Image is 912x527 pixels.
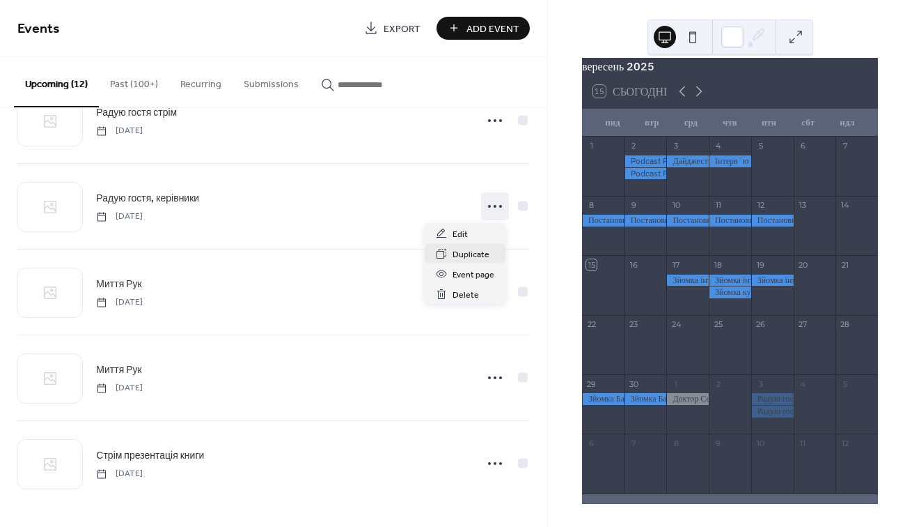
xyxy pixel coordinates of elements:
button: Upcoming (12) [14,56,99,107]
div: 8 [670,438,681,448]
div: 10 [755,438,766,448]
span: Стрім презентація книги [96,449,204,464]
div: Постановка логістика [582,215,624,227]
div: 15 [586,259,597,270]
div: 11 [798,438,808,448]
div: 17 [670,259,681,270]
div: Зйомка інтервʼю Радую Гостя [666,275,709,287]
div: Доктор Сем стрім, радіорубка [666,393,709,405]
div: 11 [713,200,723,211]
div: 26 [755,319,766,330]
div: 5 [755,141,766,151]
div: вересень 2025 [582,58,878,75]
a: Радую гостя, керівники [96,190,199,206]
button: Add Event [437,17,530,40]
span: [DATE] [96,382,143,395]
div: 7 [840,141,850,151]
span: Events [17,15,60,43]
div: 3 [670,141,681,151]
a: Миття Рук [96,362,141,378]
div: 8 [586,200,597,211]
div: Інтервʼю логістика [709,155,751,167]
div: ндл [828,109,867,137]
a: Миття Рук [96,276,141,292]
div: сбт [789,109,828,137]
div: 20 [798,259,808,270]
span: Радую гостя стрім [96,106,177,121]
a: Export [354,17,431,40]
span: Миття Рук [96,277,141,292]
div: 25 [713,319,723,330]
div: 1 [586,141,597,151]
div: 24 [670,319,681,330]
div: Podcast PO Skills Eng [624,155,667,167]
div: 27 [798,319,808,330]
div: Постановка логістика [751,215,794,227]
div: 23 [629,319,639,330]
span: [DATE] [96,211,143,223]
span: Edit [453,227,468,242]
div: 16 [629,259,639,270]
div: 2 [713,379,723,389]
span: Радую гостя, керівники [96,192,199,206]
span: Delete [453,288,479,303]
div: 3 [755,379,766,389]
span: Миття Рук [96,363,141,378]
span: Event page [453,268,494,282]
div: Зйомка Бадді [582,393,624,405]
div: 18 [713,259,723,270]
span: [DATE] [96,125,143,137]
div: 2 [629,141,639,151]
div: Зйомка інтервʼю Радую Гостя [751,275,794,287]
div: 9 [713,438,723,448]
div: Зйомка курсу з проектного менеджменту Мавка [709,287,751,298]
button: Submissions [233,56,310,106]
button: Recurring [169,56,233,106]
div: 7 [629,438,639,448]
div: 9 [629,200,639,211]
div: Дайджест [666,155,709,167]
div: Радую гостя, керівники [751,406,794,418]
span: Duplicate [453,247,489,262]
div: Постановка логістика [709,215,751,227]
div: 10 [670,200,681,211]
span: [DATE] [96,468,143,480]
div: пнд [593,109,632,137]
div: 6 [586,438,597,448]
div: 30 [629,379,639,389]
div: 29 [586,379,597,389]
div: 4 [798,379,808,389]
div: чтв [710,109,749,137]
div: Зйомка Бадді [624,393,667,405]
div: 21 [840,259,850,270]
div: Podcast PO Skills Eng [624,168,667,180]
span: Add Event [466,22,519,36]
div: Радую гостя стрім [751,393,794,405]
a: Радую гостя стрім [96,105,177,121]
div: Постановка логістика [666,215,709,227]
div: птн [750,109,789,137]
div: 6 [798,141,808,151]
div: срд [671,109,710,137]
a: Стрім презентація книги [96,448,204,464]
div: 14 [840,200,850,211]
span: Export [384,22,420,36]
div: Постановка логістика [624,215,667,227]
span: [DATE] [96,296,143,309]
button: Past (100+) [99,56,169,106]
div: 12 [755,200,766,211]
div: 19 [755,259,766,270]
div: втр [632,109,671,137]
div: 5 [840,379,850,389]
div: 12 [840,438,850,448]
div: 4 [713,141,723,151]
div: 28 [840,319,850,330]
div: 1 [670,379,681,389]
div: 22 [586,319,597,330]
div: Зйомка інтервʼю Радую Гостя [709,275,751,287]
div: 13 [798,200,808,211]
